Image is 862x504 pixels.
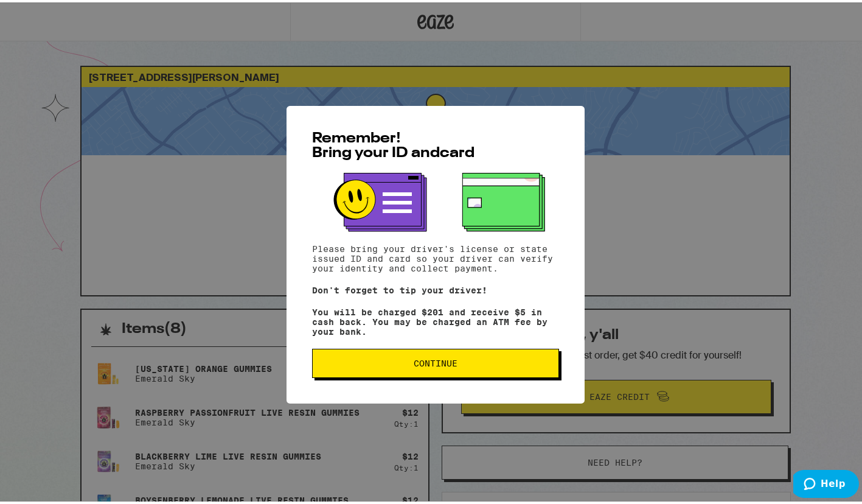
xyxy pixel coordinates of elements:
span: Continue [414,357,457,365]
iframe: Opens a widget where you can find more information [793,467,859,498]
p: Please bring your driver's license or state issued ID and card so your driver can verify your ide... [312,242,559,271]
button: Continue [312,346,559,376]
p: Don't forget to tip your driver! [312,283,559,293]
span: Remember! Bring your ID and card [312,129,474,158]
p: You will be charged $201 and receive $5 in cash back. You may be charged an ATM fee by your bank. [312,305,559,334]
